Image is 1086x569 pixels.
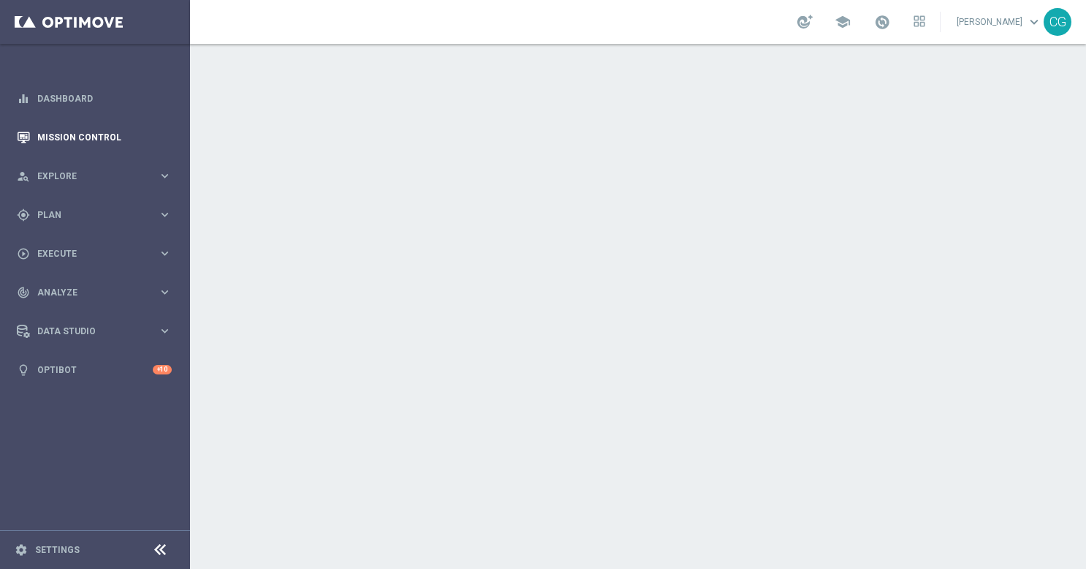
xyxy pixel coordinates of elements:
[16,325,172,337] button: Data Studio keyboard_arrow_right
[1044,8,1071,36] div: CG
[16,364,172,376] button: lightbulb Optibot +10
[37,327,158,336] span: Data Studio
[16,93,172,105] button: equalizer Dashboard
[17,208,30,222] i: gps_fixed
[955,11,1044,33] a: [PERSON_NAME]keyboard_arrow_down
[158,208,172,222] i: keyboard_arrow_right
[158,169,172,183] i: keyboard_arrow_right
[158,246,172,260] i: keyboard_arrow_right
[17,170,30,183] i: person_search
[37,211,158,219] span: Plan
[37,79,172,118] a: Dashboard
[37,118,172,157] a: Mission Control
[17,363,30,377] i: lightbulb
[17,170,158,183] div: Explore
[17,286,30,299] i: track_changes
[17,247,158,260] div: Execute
[16,209,172,221] button: gps_fixed Plan keyboard_arrow_right
[1026,14,1042,30] span: keyboard_arrow_down
[158,324,172,338] i: keyboard_arrow_right
[17,325,158,338] div: Data Studio
[15,543,28,557] i: settings
[158,285,172,299] i: keyboard_arrow_right
[37,249,158,258] span: Execute
[17,92,30,105] i: equalizer
[17,208,158,222] div: Plan
[35,546,80,554] a: Settings
[37,288,158,297] span: Analyze
[17,247,30,260] i: play_circle_outline
[16,287,172,298] button: track_changes Analyze keyboard_arrow_right
[37,172,158,181] span: Explore
[153,365,172,374] div: +10
[835,14,851,30] span: school
[17,118,172,157] div: Mission Control
[17,79,172,118] div: Dashboard
[16,248,172,260] button: play_circle_outline Execute keyboard_arrow_right
[17,286,158,299] div: Analyze
[37,350,153,389] a: Optibot
[17,350,172,389] div: Optibot
[16,132,172,143] button: Mission Control
[16,170,172,182] button: person_search Explore keyboard_arrow_right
